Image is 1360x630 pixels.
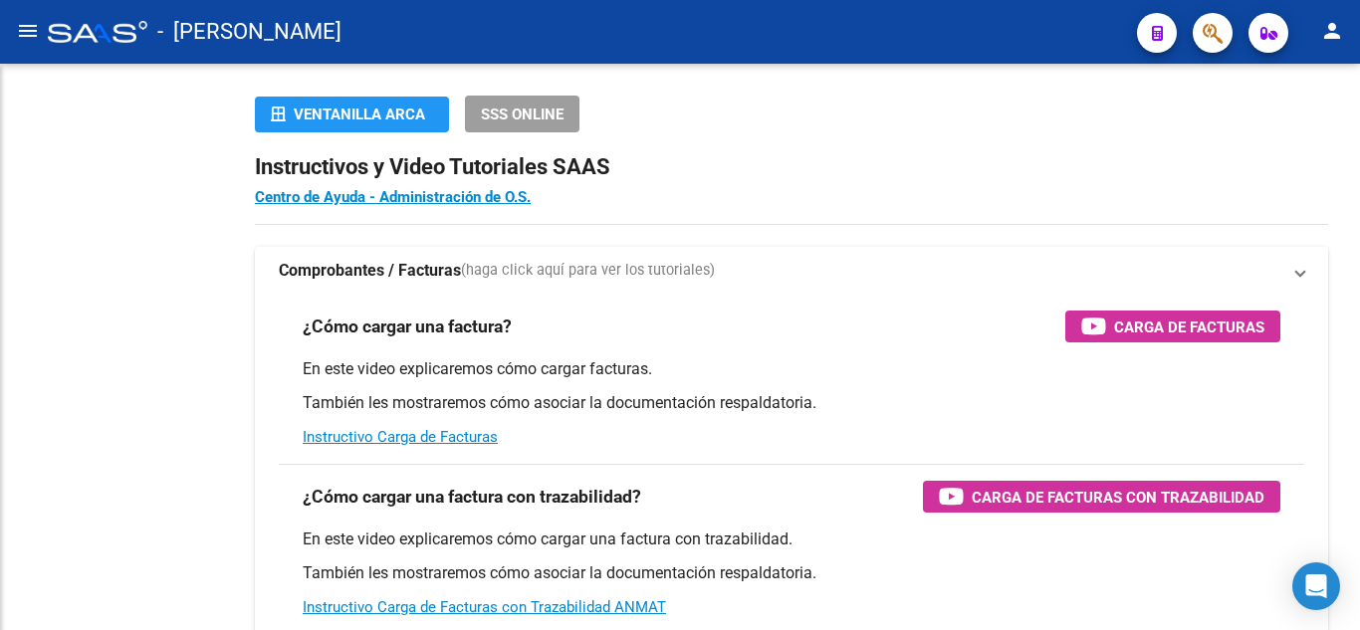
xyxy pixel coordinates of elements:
span: Carga de Facturas [1114,315,1264,339]
a: Centro de Ayuda - Administración de O.S. [255,188,531,206]
p: En este video explicaremos cómo cargar facturas. [303,358,1280,380]
button: Carga de Facturas con Trazabilidad [923,481,1280,513]
h3: ¿Cómo cargar una factura con trazabilidad? [303,483,641,511]
span: Carga de Facturas con Trazabilidad [972,485,1264,510]
a: Instructivo Carga de Facturas con Trazabilidad ANMAT [303,598,666,616]
strong: Comprobantes / Facturas [279,260,461,282]
h2: Instructivos y Video Tutoriales SAAS [255,148,1328,186]
button: Ventanilla ARCA [255,97,449,132]
span: - [PERSON_NAME] [157,10,341,54]
span: (haga click aquí para ver los tutoriales) [461,260,715,282]
p: También les mostraremos cómo asociar la documentación respaldatoria. [303,562,1280,584]
button: Carga de Facturas [1065,311,1280,342]
mat-icon: menu [16,19,40,43]
button: SSS ONLINE [465,96,579,132]
mat-expansion-panel-header: Comprobantes / Facturas(haga click aquí para ver los tutoriales) [255,247,1328,295]
p: También les mostraremos cómo asociar la documentación respaldatoria. [303,392,1280,414]
h3: ¿Cómo cargar una factura? [303,313,512,340]
span: SSS ONLINE [481,105,564,123]
div: Ventanilla ARCA [271,97,433,132]
p: En este video explicaremos cómo cargar una factura con trazabilidad. [303,528,1280,550]
div: Open Intercom Messenger [1292,562,1340,610]
a: Instructivo Carga de Facturas [303,428,498,446]
mat-icon: person [1320,19,1344,43]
